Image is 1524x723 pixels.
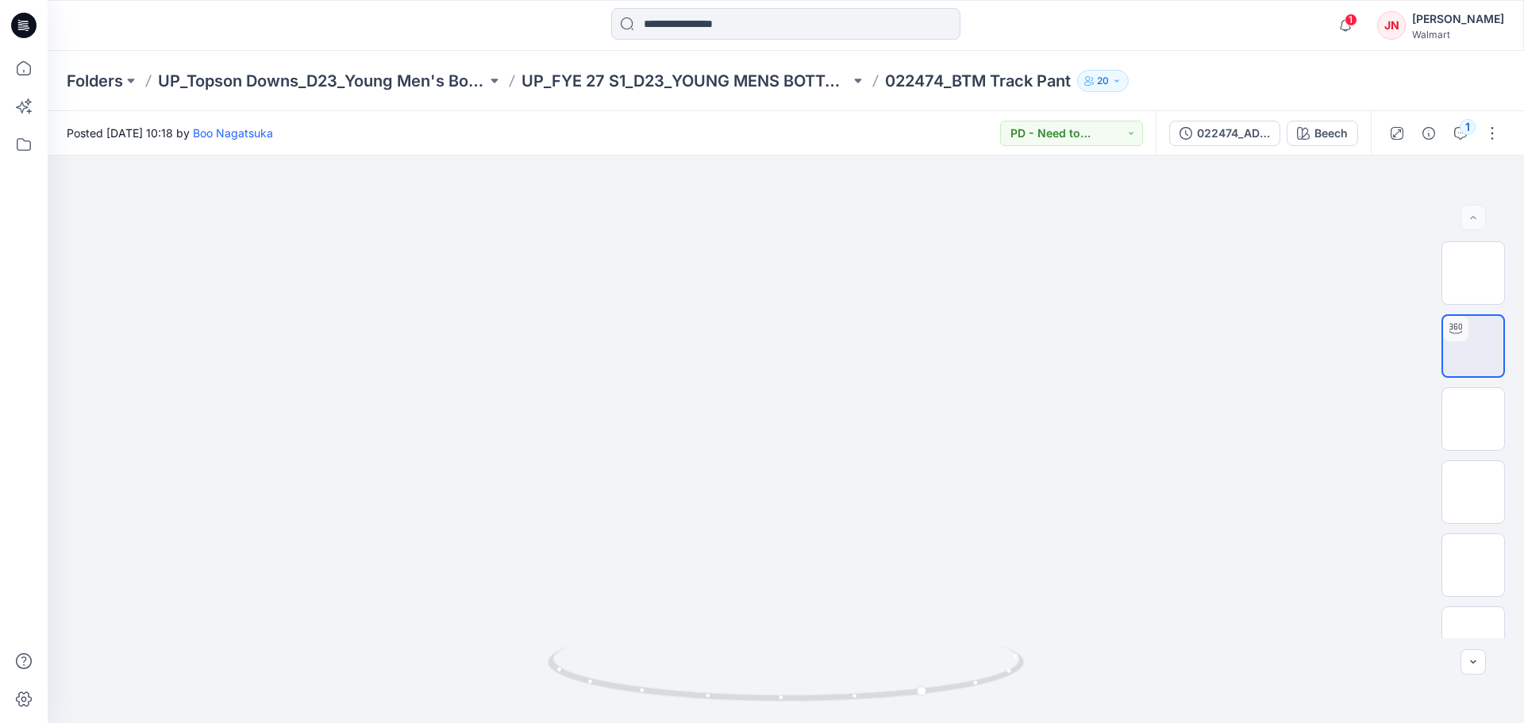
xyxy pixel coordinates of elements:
[885,70,1071,92] p: 022474_BTM Track Pant
[1197,125,1270,142] div: 022474_ADM FULL_Rev1_BTM Track Pant
[1416,121,1441,146] button: Details
[158,70,487,92] a: UP_Topson Downs_D23_Young Men's Bottoms
[1448,121,1473,146] button: 1
[1412,10,1504,29] div: [PERSON_NAME]
[521,70,850,92] a: UP_FYE 27 S1_D23_YOUNG MENS BOTTOMS TOPSON DOWNS
[1377,11,1406,40] div: JN
[67,125,273,141] span: Posted [DATE] 10:18 by
[1314,125,1348,142] div: Beech
[1345,13,1357,26] span: 1
[1412,29,1504,40] div: Walmart
[1460,119,1476,135] div: 1
[1077,70,1129,92] button: 20
[67,70,123,92] a: Folders
[1287,121,1358,146] button: Beech
[1097,72,1109,90] p: 20
[1169,121,1280,146] button: 022474_ADM FULL_Rev1_BTM Track Pant
[193,126,273,140] a: Boo Nagatsuka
